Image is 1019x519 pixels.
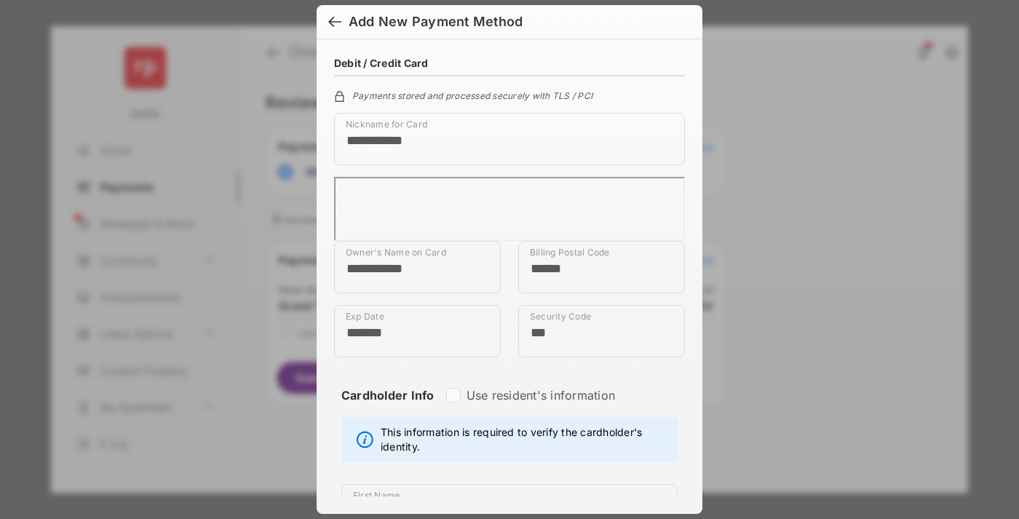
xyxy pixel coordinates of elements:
div: Add New Payment Method [349,14,523,30]
strong: Cardholder Info [341,388,435,429]
h4: Debit / Credit Card [334,57,429,69]
div: Payments stored and processed securely with TLS / PCI [334,88,685,101]
iframe: Credit card field [334,177,685,241]
span: This information is required to verify the cardholder's identity. [381,425,670,454]
label: Use resident's information [467,388,615,403]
